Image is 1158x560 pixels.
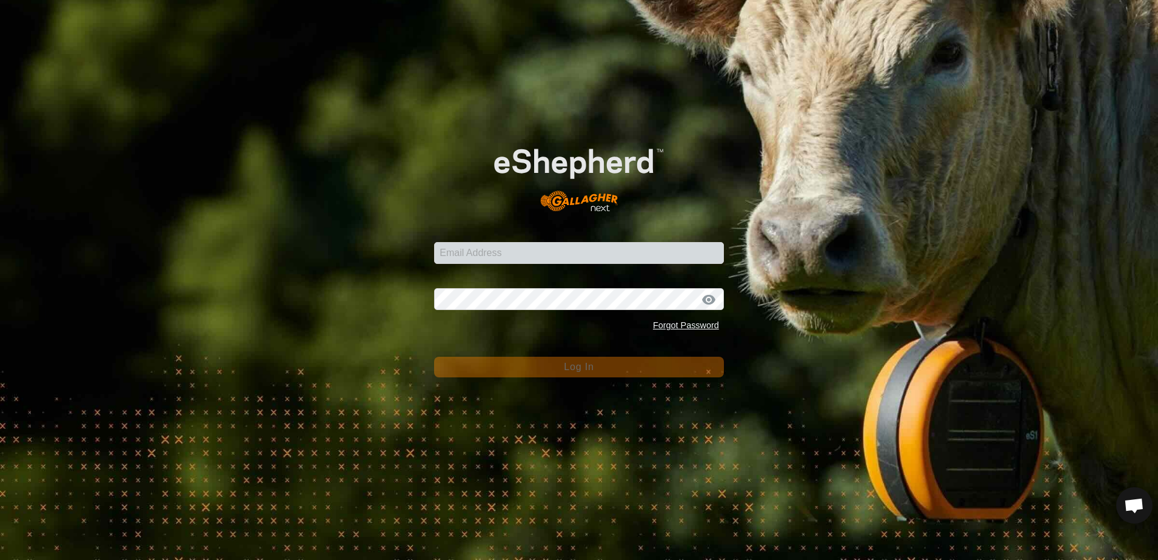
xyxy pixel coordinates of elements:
[653,320,719,330] a: Forgot Password
[434,242,724,264] input: Email Address
[564,362,594,372] span: Log In
[434,357,724,377] button: Log In
[463,124,695,223] img: E-shepherd Logo
[1116,487,1153,524] div: Open chat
